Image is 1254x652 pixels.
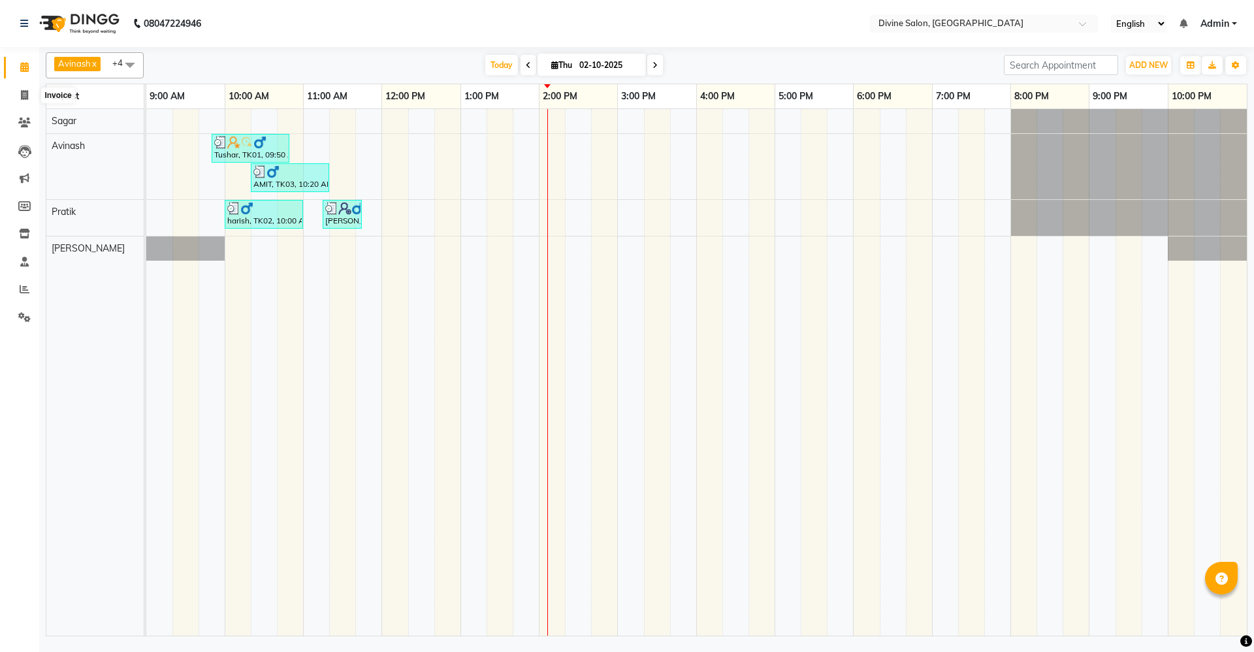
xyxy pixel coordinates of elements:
iframe: chat widget [1199,600,1241,639]
span: Avinash [58,58,91,69]
span: Thu [548,60,575,70]
span: ADD NEW [1129,60,1168,70]
a: 6:00 PM [854,87,895,106]
div: AMIT, TK03, 10:20 AM-11:20 AM, Hair Cut [DEMOGRAPHIC_DATA] - Hair cut [DEMOGRAPHIC_DATA] (₹300),H... [252,165,328,190]
a: 7:00 PM [933,87,974,106]
b: 08047224946 [144,5,201,42]
a: 2:00 PM [539,87,581,106]
a: 3:00 PM [618,87,659,106]
a: x [91,58,97,69]
input: Search Appointment [1004,55,1118,75]
span: Sagar [52,115,76,127]
a: 11:00 AM [304,87,351,106]
div: Tushar, TK01, 09:50 AM-10:50 AM, Hair Cut [DEMOGRAPHIC_DATA] - Hair cut [DEMOGRAPHIC_DATA] (₹300)... [213,136,288,161]
a: 9:00 PM [1089,87,1131,106]
a: 5:00 PM [775,87,816,106]
a: 9:00 AM [146,87,188,106]
div: Invoice [41,88,74,103]
span: +4 [112,57,133,68]
img: logo [33,5,123,42]
a: 1:00 PM [461,87,502,106]
a: 10:00 AM [225,87,272,106]
div: [PERSON_NAME], TK04, 11:15 AM-11:45 AM, Hair Cut [DEMOGRAPHIC_DATA] - Hair cut [DEMOGRAPHIC_DATA]... [324,202,361,227]
span: Avinash [52,140,85,152]
span: Pratik [52,206,76,218]
a: 4:00 PM [697,87,738,106]
button: ADD NEW [1126,56,1171,74]
span: Admin [1200,17,1229,31]
span: Today [485,55,518,75]
div: harish, TK02, 10:00 AM-11:00 AM, Hair Cut [DEMOGRAPHIC_DATA] - Hair cut [DEMOGRAPHIC_DATA] (₹300)... [226,202,302,227]
a: 8:00 PM [1011,87,1052,106]
a: 10:00 PM [1168,87,1215,106]
span: [PERSON_NAME] [52,242,125,254]
a: 12:00 PM [382,87,428,106]
input: 2025-10-02 [575,56,641,75]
